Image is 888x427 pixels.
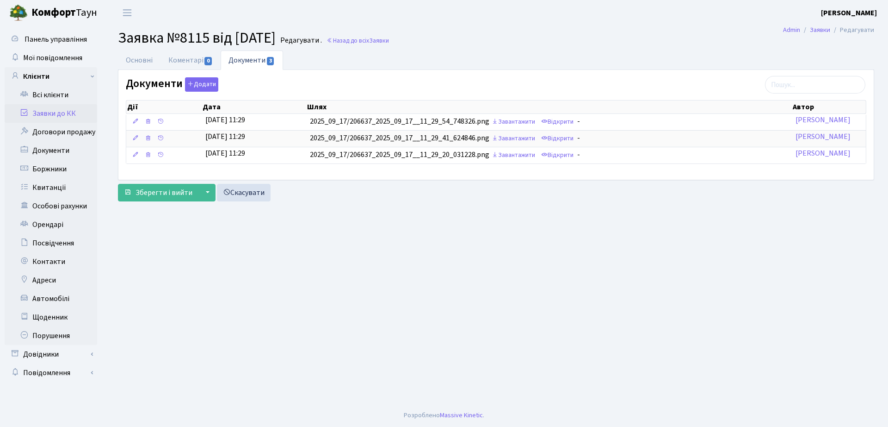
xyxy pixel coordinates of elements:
[306,114,792,130] td: 2025_09_17/206637_2025_09_17__11_29_54_748326.png
[830,25,874,35] li: Редагувати
[5,197,97,215] a: Особові рахунки
[202,100,306,113] th: Дата
[795,132,851,142] a: [PERSON_NAME]
[306,147,792,163] td: 2025_09_17/206637_2025_09_17__11_29_20_031228.png
[795,148,851,158] a: [PERSON_NAME]
[25,34,87,44] span: Панель управління
[5,345,97,364] a: Довідники
[5,364,97,382] a: Повідомлення
[31,5,97,21] span: Таун
[5,327,97,345] a: Порушення
[5,178,97,197] a: Квитанції
[118,184,198,201] button: Зберегти і вийти
[116,5,139,20] button: Переключити навігацію
[539,132,576,146] a: Відкрити
[267,57,274,65] span: 3
[126,77,218,92] label: Документи
[217,184,271,201] a: Скасувати
[539,148,576,163] a: Відкрити
[765,76,865,94] input: Пошук...
[126,100,202,113] th: Дії
[404,410,484,421] div: Розроблено .
[118,27,276,49] span: Заявка №8115 від [DATE]
[795,115,851,125] a: [PERSON_NAME]
[205,148,245,158] span: [DATE] 11:29
[278,36,322,45] small: Редагувати .
[440,410,483,420] a: Massive Kinetic
[489,148,537,163] a: Завантажити
[9,4,28,22] img: logo.png
[306,130,792,147] td: 2025_09_17/206637_2025_09_17__11_29_41_624846.png
[5,215,97,234] a: Орендарі
[160,50,221,70] a: Коментарі
[23,53,82,63] span: Мої повідомлення
[821,8,877,18] b: [PERSON_NAME]
[577,133,580,144] span: -
[205,115,245,125] span: [DATE] 11:29
[5,104,97,123] a: Заявки до КК
[577,150,580,160] span: -
[327,36,389,45] a: Назад до всіхЗаявки
[205,132,245,142] span: [DATE] 11:29
[810,25,830,35] a: Заявки
[221,50,283,70] a: Документи
[577,117,580,127] span: -
[183,76,218,92] a: Додати
[792,100,866,113] th: Автор
[489,115,537,129] a: Завантажити
[769,20,888,40] nav: breadcrumb
[118,50,160,70] a: Основні
[5,160,97,178] a: Боржники
[204,57,212,65] span: 0
[306,100,792,113] th: Шлях
[5,234,97,252] a: Посвідчення
[185,77,218,92] button: Документи
[539,115,576,129] a: Відкрити
[5,308,97,327] a: Щоденник
[5,30,97,49] a: Панель управління
[5,252,97,271] a: Контакти
[5,141,97,160] a: Документи
[5,289,97,308] a: Автомобілі
[5,49,97,67] a: Мої повідомлення
[5,86,97,104] a: Всі клієнти
[31,5,76,20] b: Комфорт
[5,271,97,289] a: Адреси
[369,36,389,45] span: Заявки
[136,188,192,198] span: Зберегти і вийти
[783,25,800,35] a: Admin
[5,67,97,86] a: Клієнти
[489,132,537,146] a: Завантажити
[821,7,877,19] a: [PERSON_NAME]
[5,123,97,141] a: Договори продажу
